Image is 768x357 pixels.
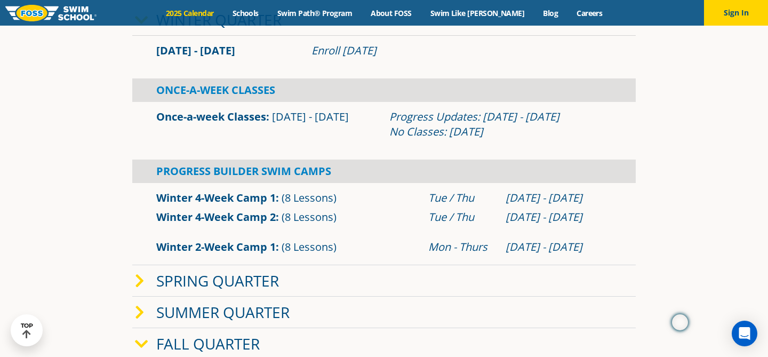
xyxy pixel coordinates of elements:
a: Blog [534,8,567,18]
a: About FOSS [362,8,421,18]
span: (8 Lessons) [282,210,337,224]
span: (8 Lessons) [282,240,337,254]
div: Enroll [DATE] [311,43,612,58]
span: [DATE] - [DATE] [272,109,349,124]
div: Progress Updates: [DATE] - [DATE] No Classes: [DATE] [389,109,612,139]
div: Mon - Thurs [428,240,495,255]
a: Swim Like [PERSON_NAME] [421,8,534,18]
a: Fall Quarter [156,334,260,354]
div: [DATE] - [DATE] [506,240,612,255]
a: Spring Quarter [156,271,279,291]
a: Careers [567,8,612,18]
img: FOSS Swim School Logo [5,5,97,21]
div: Progress Builder Swim Camps [132,160,636,183]
div: Tue / Thu [428,210,495,225]
div: [DATE] - [DATE] [506,210,612,225]
a: Schools [223,8,268,18]
a: 2025 Calendar [156,8,223,18]
div: Once-A-Week Classes [132,78,636,102]
a: Winter 4-Week Camp 2 [156,210,276,224]
a: Winter 2-Week Camp 1 [156,240,276,254]
a: Summer Quarter [156,302,290,322]
a: Winter 4-Week Camp 1 [156,191,276,205]
div: TOP [21,322,33,339]
div: Open Intercom Messenger [732,321,757,346]
div: Tue / Thu [428,191,495,205]
div: [DATE] - [DATE] [506,191,612,205]
a: Once-a-week Classes [156,109,266,124]
span: [DATE] - [DATE] [156,43,235,58]
a: Swim Path® Program [268,8,361,18]
span: (8 Lessons) [282,191,337,205]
